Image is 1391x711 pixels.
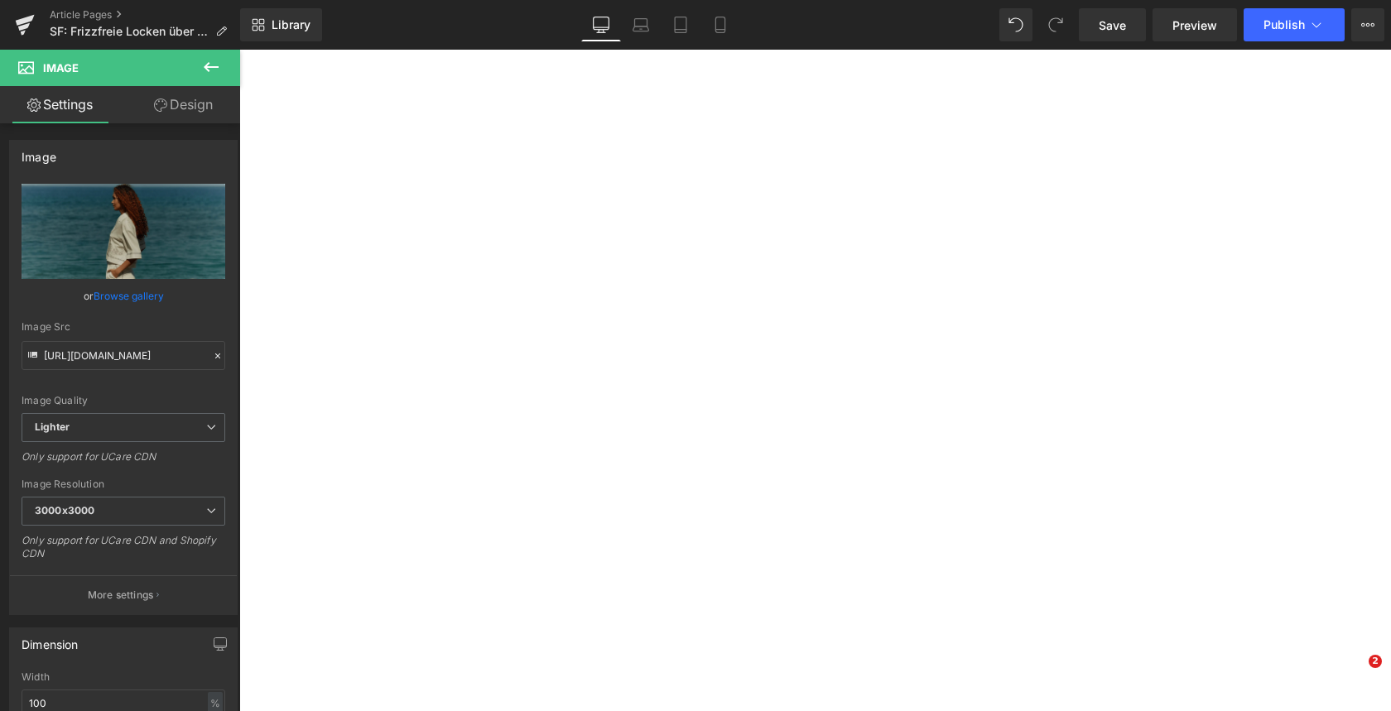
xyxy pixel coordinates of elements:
div: Image Resolution [22,478,225,490]
div: Image Quality [22,395,225,406]
a: Browse gallery [94,281,164,310]
span: Library [272,17,310,32]
div: Width [22,671,225,683]
span: Preview [1172,17,1217,34]
span: Publish [1263,18,1305,31]
button: Publish [1244,8,1345,41]
input: Link [22,341,225,370]
div: Image Src [22,321,225,333]
a: Tablet [661,8,700,41]
span: Image [43,61,79,74]
a: Design [123,86,243,123]
a: Article Pages [50,8,240,22]
b: 3000x3000 [35,504,94,516]
div: Only support for UCare CDN and Shopify CDN [22,534,225,571]
iframe: Intercom live chat [1335,655,1374,694]
a: Desktop [581,8,621,41]
span: Save [1099,17,1126,34]
button: Redo [1039,8,1072,41]
button: More [1351,8,1384,41]
a: New Library [240,8,322,41]
p: More settings [88,588,154,603]
div: Image [22,141,56,164]
button: Undo [999,8,1032,41]
div: Only support for UCare CDN [22,450,225,474]
span: 2 [1369,655,1382,668]
b: Lighter [35,420,70,433]
div: Dimension [22,628,79,651]
div: or [22,287,225,305]
button: More settings [10,575,237,614]
span: SF: Frizzfreie Locken über Nacht: Die besten Tipps für eine perfekte Morgenfrisur [50,25,209,38]
a: Mobile [700,8,740,41]
a: Preview [1153,8,1237,41]
a: Laptop [621,8,661,41]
